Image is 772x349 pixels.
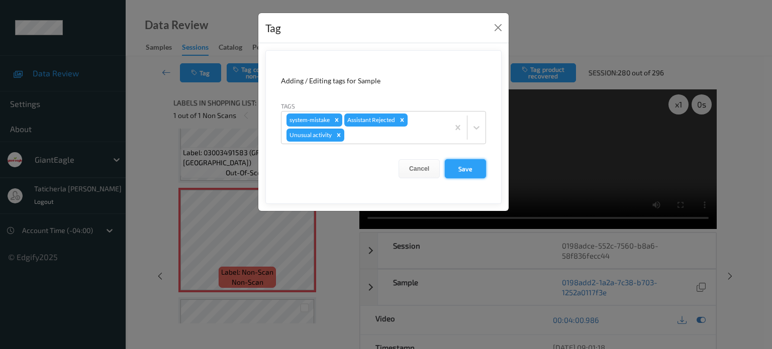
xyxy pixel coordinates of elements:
[445,159,486,178] button: Save
[331,113,342,127] div: Remove system-mistake
[281,76,486,86] div: Adding / Editing tags for Sample
[399,159,440,178] button: Cancel
[397,113,408,127] div: Remove Assistant Rejected
[491,21,505,35] button: Close
[286,129,333,142] div: Unusual activity
[286,113,331,127] div: system-mistake
[265,20,281,36] div: Tag
[344,113,397,127] div: Assistant Rejected
[333,129,344,142] div: Remove Unusual activity
[281,101,295,110] label: Tags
